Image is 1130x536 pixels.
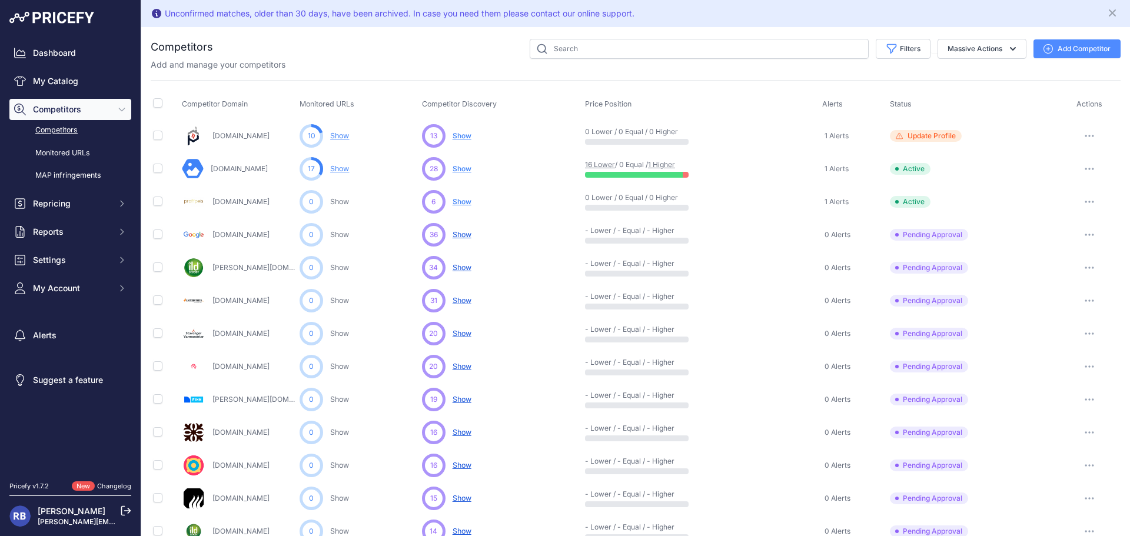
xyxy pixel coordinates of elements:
nav: Sidebar [9,42,131,467]
span: 1 Alerts [825,131,849,141]
span: Price Position [585,99,632,108]
a: Show [330,296,349,305]
a: [PERSON_NAME][EMAIL_ADDRESS][DOMAIN_NAME] [38,517,219,526]
p: - Lower / - Equal / - Higher [585,490,660,499]
button: Settings [9,249,131,271]
span: Show [453,527,471,535]
a: Show [330,428,349,437]
a: [DOMAIN_NAME] [212,362,270,371]
a: My Catalog [9,71,131,92]
a: [DOMAIN_NAME] [212,461,270,470]
span: 19 [430,394,437,405]
a: Monitored URLs [9,143,131,164]
img: Pricefy Logo [9,12,94,24]
a: 16 Lower [585,160,615,169]
span: Pending Approval [890,492,968,504]
span: Competitor Discovery [422,99,497,108]
span: New [72,481,95,491]
span: Show [453,131,471,140]
a: 1 Alerts [822,130,849,142]
a: Suggest a feature [9,369,131,391]
span: 0 Alerts [825,461,850,470]
span: 20 [429,361,438,372]
span: Pending Approval [890,229,968,241]
p: 0 Lower / 0 Equal / 0 Higher [585,127,660,137]
a: Show [330,461,349,470]
span: Monitored URLs [300,99,354,108]
span: Show [453,164,471,173]
a: [DOMAIN_NAME] [212,428,270,437]
a: [DOMAIN_NAME] [211,164,268,173]
span: Show [453,494,471,502]
p: - Lower / - Equal / - Higher [585,259,660,268]
a: [DOMAIN_NAME] [212,230,270,239]
a: 1 Alerts [822,196,849,208]
span: 6 [431,197,436,207]
p: Add and manage your competitors [151,59,285,71]
a: Changelog [97,482,131,490]
a: [DOMAIN_NAME] [212,296,270,305]
span: Show [453,296,471,305]
button: Add Competitor [1033,39,1121,58]
span: Pending Approval [890,394,968,405]
div: Unconfirmed matches, older than 30 days, have been archived. In case you need them please contact... [165,8,634,19]
p: / 0 Equal / [585,160,660,169]
p: - Lower / - Equal / - Higher [585,424,660,433]
span: Alerts [822,99,843,108]
span: 1 Alerts [825,197,849,207]
p: - Lower / - Equal / - Higher [585,358,660,367]
span: 0 [309,460,314,471]
span: 16 [430,427,437,438]
span: 1 Alerts [825,164,849,174]
span: 20 [429,328,438,339]
span: 16 [430,460,437,471]
span: 0 [309,328,314,339]
a: [DOMAIN_NAME] [212,494,270,502]
span: 0 Alerts [825,263,850,272]
p: - Lower / - Equal / - Higher [585,391,660,400]
span: 15 [430,493,437,504]
a: [PERSON_NAME] [38,506,105,516]
span: 10 [308,131,315,141]
a: [DOMAIN_NAME] [212,329,270,338]
span: Update Profile [908,131,956,141]
span: 0 Alerts [825,395,850,404]
span: 0 Alerts [825,527,850,536]
button: Close [1106,5,1121,19]
span: Repricing [33,198,110,209]
button: Competitors [9,99,131,120]
span: Actions [1076,99,1102,108]
a: 1 Alerts [822,163,849,175]
span: Active [890,163,930,175]
a: [DOMAIN_NAME] [212,527,270,535]
p: 0 Lower / 0 Equal / 0 Higher [585,193,660,202]
span: 17 [308,164,315,174]
span: 36 [430,229,438,240]
span: 0 Alerts [825,296,850,305]
span: 0 Alerts [825,494,850,503]
span: My Account [33,282,110,294]
a: Show [330,329,349,338]
a: Show [330,230,349,239]
a: Alerts [9,325,131,346]
span: 0 [309,197,314,207]
span: 0 Alerts [825,362,850,371]
span: Reports [33,226,110,238]
a: Show [330,395,349,404]
span: 34 [429,262,438,273]
span: 13 [430,131,437,141]
a: [DOMAIN_NAME] [212,131,270,140]
span: 0 [309,427,314,438]
button: My Account [9,278,131,299]
span: Show [453,197,471,206]
span: 0 Alerts [825,329,850,338]
a: Show [330,131,349,140]
span: Show [453,263,471,272]
span: Status [890,99,912,108]
span: Pending Approval [890,427,968,438]
span: Pending Approval [890,460,968,471]
span: 28 [430,164,438,174]
a: Show [330,197,349,206]
a: [DOMAIN_NAME] [212,197,270,206]
span: 0 Alerts [825,428,850,437]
